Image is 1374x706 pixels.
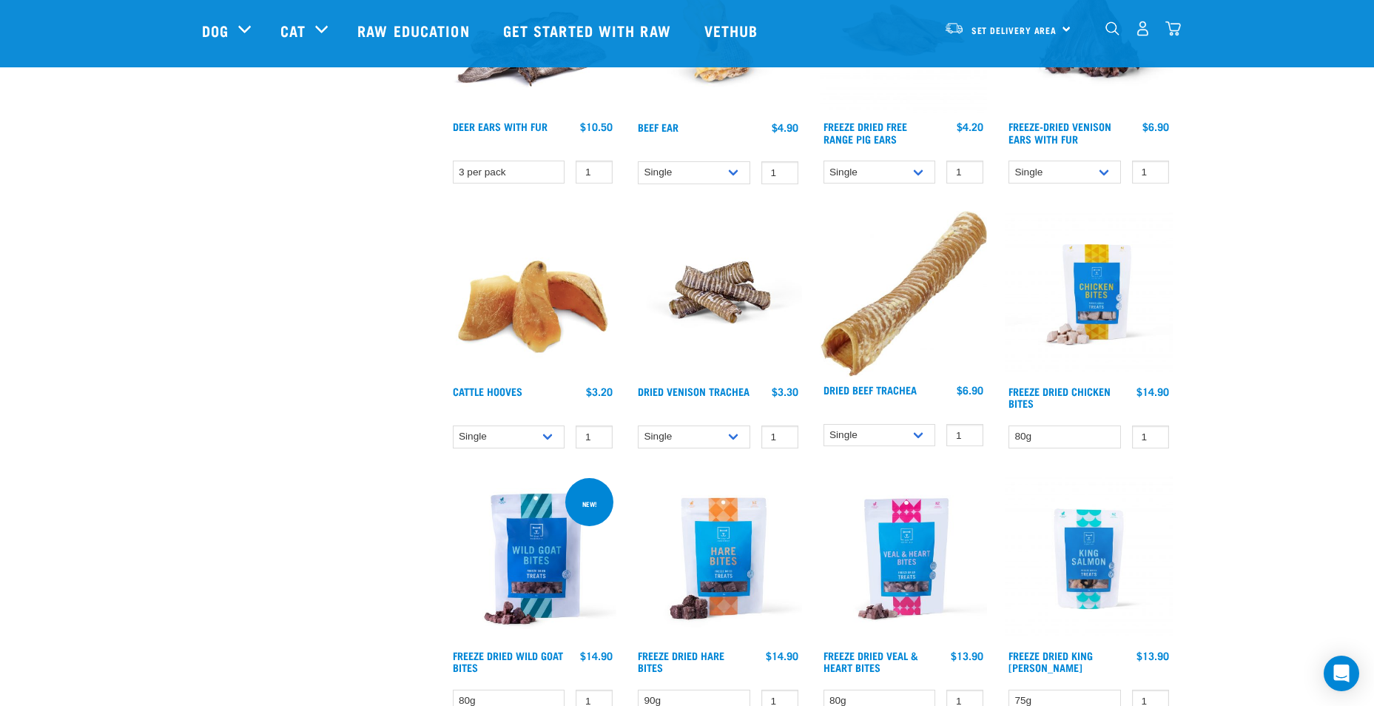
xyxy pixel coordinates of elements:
a: Freeze-Dried Venison Ears with Fur [1008,124,1111,141]
a: Deer Ears with Fur [453,124,548,129]
input: 1 [1132,426,1169,448]
a: Raw Education [343,1,488,60]
a: Beef Ear [638,124,678,130]
a: Cattle Hooves [453,389,522,394]
div: $13.90 [1136,650,1169,662]
a: Cat [280,19,306,41]
img: Trachea [820,211,988,377]
input: 1 [576,161,613,184]
div: $3.30 [772,386,798,397]
div: $14.90 [580,650,613,662]
img: Pile Of Cattle Hooves Treats For Dogs [449,211,617,379]
a: Freeze Dried Veal & Heart Bites [824,653,918,670]
input: 1 [761,161,798,184]
a: Dried Venison Trachea [638,389,750,394]
div: Open Intercom Messenger [1324,656,1359,691]
a: Dried Beef Trachea [824,387,917,392]
a: Dog [202,19,229,41]
div: $13.90 [951,650,983,662]
img: RE Product Shoot 2023 Nov8581 [1005,211,1173,379]
div: $14.90 [766,650,798,662]
input: 1 [1132,161,1169,184]
div: $14.90 [1136,386,1169,397]
img: Raw Essentials Freeze Dried Hare Bites [634,475,802,643]
a: Vethub [690,1,777,60]
input: 1 [761,426,798,448]
img: Raw Essentials Freeze Dried Wild Goat Bites PetTreats Product Shot [449,475,617,643]
div: new! [576,493,604,515]
input: 1 [946,161,983,184]
a: Freeze Dried Free Range Pig Ears [824,124,907,141]
span: Set Delivery Area [971,27,1057,33]
a: Freeze Dried King [PERSON_NAME] [1008,653,1093,670]
img: home-icon-1@2x.png [1105,21,1119,36]
img: van-moving.png [944,21,964,35]
input: 1 [576,426,613,448]
div: $6.90 [1142,121,1169,132]
a: Freeze Dried Chicken Bites [1008,389,1111,406]
a: Freeze Dried Wild Goat Bites [453,653,563,670]
div: $3.20 [586,386,613,397]
img: Stack of treats for pets including venison trachea [634,211,802,379]
a: Freeze Dried Hare Bites [638,653,724,670]
div: $4.20 [957,121,983,132]
div: $6.90 [957,384,983,396]
a: Get started with Raw [488,1,690,60]
input: 1 [946,424,983,447]
div: $4.90 [772,121,798,133]
img: RE Product Shoot 2023 Nov8584 [1005,475,1173,643]
img: Raw Essentials Freeze Dried Veal & Heart Bites Treats [820,475,988,643]
img: user.png [1135,21,1151,36]
div: $10.50 [580,121,613,132]
img: home-icon@2x.png [1165,21,1181,36]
